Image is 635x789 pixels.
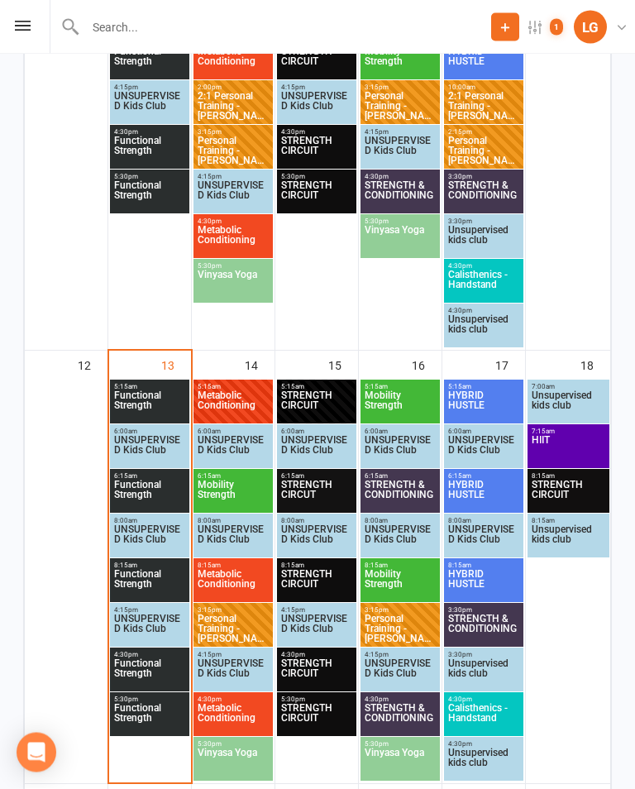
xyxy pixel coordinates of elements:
span: Functional Strength [113,181,186,211]
span: 8:00am [113,518,186,525]
div: 16 [412,351,442,379]
span: UNSUPERVISED Kids Club [197,436,270,466]
span: 8:15am [113,562,186,570]
span: 6:00am [447,428,520,436]
span: 4:30pm [280,129,353,136]
span: Functional Strength [113,391,186,421]
span: STRENGTH & CONDITIONING [447,614,520,644]
span: UNSUPERVISED Kids Club [364,659,437,689]
span: Metabolic Conditioning [197,704,270,734]
span: STRENGTH & CONDITIONING [364,481,437,510]
span: UNSUPERVISED Kids Club [447,436,520,466]
div: LG [574,11,607,44]
div: 12 [78,351,107,379]
span: 4:30pm [197,218,270,226]
span: 8:15am [197,562,270,570]
span: STRENGTH CIRCUIT [280,391,353,421]
span: 5:15am [364,384,437,391]
span: 6:15am [364,473,437,481]
span: 5:15am [280,384,353,391]
span: 5:30pm [280,174,353,181]
span: Calisthenics - Handstand [447,704,520,734]
span: 5:30pm [280,696,353,704]
span: Functional Strength [113,47,186,77]
span: Personal Training - [PERSON_NAME] [197,136,270,166]
span: 4:30pm [447,741,520,748]
div: 13 [161,351,191,379]
span: 4:30pm [197,696,270,704]
span: 6:15am [113,473,186,481]
span: 3:30pm [447,607,520,614]
span: 4:15pm [364,129,437,136]
div: 14 [245,351,275,379]
span: UNSUPERVISED Kids Club [113,614,186,644]
span: STRENGTH CIRCUIT [531,481,606,510]
span: Unsupervised kids club [531,525,606,555]
span: 4:15pm [197,652,270,659]
span: UNSUPERVISED Kids Club [197,659,270,689]
span: 4:30pm [447,308,520,315]
span: 4:30pm [113,129,186,136]
span: HYBRID HUSTLE [447,481,520,510]
span: HYBRID HUSTLE [447,391,520,421]
span: STRENGTH CIRCUIT [280,570,353,600]
span: 3:15pm [197,129,270,136]
span: 8:15am [364,562,437,570]
span: 3:15pm [364,607,437,614]
span: Vinyasa Yoga [364,226,437,256]
span: 4:15pm [364,652,437,659]
span: 5:30pm [197,741,270,748]
span: Personal Training - [PERSON_NAME] [197,614,270,644]
span: 4:15pm [197,174,270,181]
span: Mobility Strength [364,391,437,421]
span: 4:30pm [113,652,186,659]
span: 3:15pm [364,84,437,92]
span: Functional Strength [113,570,186,600]
span: Functional Strength [113,481,186,510]
span: Personal Training - [PERSON_NAME] [364,92,437,122]
span: UNSUPERVISED Kids Club [364,136,437,166]
span: 3:15pm [197,607,270,614]
span: 4:30pm [447,263,520,270]
span: STRENGTH CIRCUIT [280,659,353,689]
span: 3:30pm [447,218,520,226]
span: 4:30pm [280,652,353,659]
span: 5:30pm [364,741,437,748]
span: Unsupervised kids club [447,315,520,345]
span: 8:15am [531,518,606,525]
span: 2:15pm [447,129,520,136]
span: STRENGTH CIRCUIT [280,136,353,166]
span: STRENGTH CIRCUIT [280,181,353,211]
span: 5:30pm [364,218,437,226]
span: Mobility Strength [364,570,437,600]
span: 10:00am [447,84,520,92]
span: 5:15am [113,384,186,391]
span: 4:15pm [113,84,186,92]
span: Unsupervised kids club [447,659,520,689]
span: 6:00am [197,428,270,436]
span: UNSUPERVISED Kids Club [113,525,186,555]
span: 4:30pm [364,696,437,704]
span: STRENGTH CIRCUIT [280,704,353,734]
span: STRENGTH CIRCUT [280,481,353,510]
span: UNSUPERVISED Kids Club [113,92,186,122]
span: 4:15pm [113,607,186,614]
span: Functional Strength [113,704,186,734]
span: 4:30pm [447,696,520,704]
span: 2:00pm [197,84,270,92]
span: 4:15pm [280,607,353,614]
span: 5:30pm [113,696,186,704]
span: 8:00am [280,518,353,525]
span: UNSUPERVISED Kids Club [113,436,186,466]
span: Metabolic Conditioning [197,570,270,600]
input: Search... [80,16,491,39]
span: Vinyasa Yoga [197,748,270,778]
div: 17 [495,351,525,379]
span: STRENGTH & CONDITIONING [364,704,437,734]
span: 4:30pm [364,174,437,181]
span: Unsupervised kids club [447,226,520,256]
span: 5:15am [447,384,520,391]
span: 8:00am [197,518,270,525]
span: UNSUPERVISED Kids Club [197,181,270,211]
span: 8:00am [364,518,437,525]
